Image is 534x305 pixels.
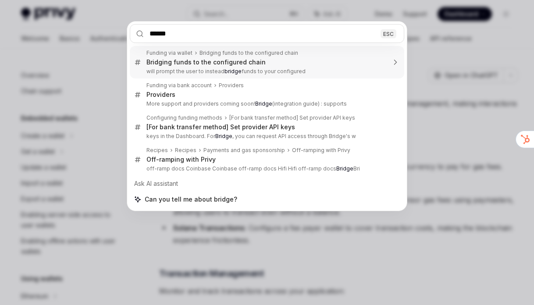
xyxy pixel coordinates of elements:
b: Bridge [255,100,272,107]
div: Recipes [175,147,196,154]
p: will prompt the user to instead funds to your configured [146,68,386,75]
div: Providers [146,91,175,99]
div: Recipes [146,147,168,154]
b: bridge [224,68,242,74]
div: Funding via wallet [146,50,192,57]
div: Funding via bank account [146,82,212,89]
p: More support and providers coming soon! (integration guide) : supports [146,100,386,107]
p: off-ramp docs Coinbase Coinbase off-ramp docs Hifi Hifi off-ramp docs Bri [146,165,386,172]
div: Providers [219,82,244,89]
p: keys in the Dashboard. For , you can request API access through Bridge's w [146,133,386,140]
div: [For bank transfer method] Set provider API keys [229,114,355,121]
div: [For bank transfer method] Set provider API keys [146,123,295,131]
div: Configuring funding methods [146,114,222,121]
div: Payments and gas sponsorship [203,147,285,154]
b: Bridge [336,165,353,172]
div: Off-ramping with Privy [292,147,350,154]
div: Bridging funds to the configured chain [146,58,266,66]
div: Bridging funds to the configured chain [199,50,298,57]
span: Can you tell me about bridge? [145,195,237,204]
b: Bridge [215,133,232,139]
div: ESC [381,29,396,38]
div: Off-ramping with Privy [146,156,216,163]
div: Ask AI assistant [130,176,404,192]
